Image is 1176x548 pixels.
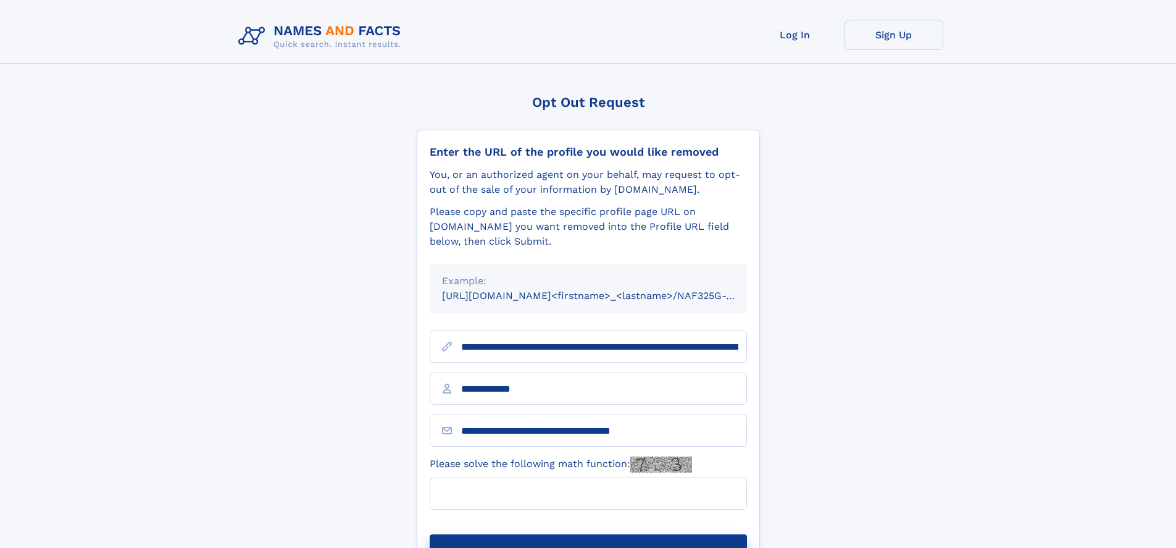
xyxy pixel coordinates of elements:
[233,20,411,53] img: Logo Names and Facts
[430,204,747,249] div: Please copy and paste the specific profile page URL on [DOMAIN_NAME] you want removed into the Pr...
[417,95,760,110] div: Opt Out Request
[430,167,747,197] div: You, or an authorized agent on your behalf, may request to opt-out of the sale of your informatio...
[442,274,735,289] div: Example:
[746,20,844,50] a: Log In
[844,20,943,50] a: Sign Up
[430,145,747,159] div: Enter the URL of the profile you would like removed
[442,290,770,301] small: [URL][DOMAIN_NAME]<firstname>_<lastname>/NAF325G-xxxxxxxx
[430,457,692,473] label: Please solve the following math function:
